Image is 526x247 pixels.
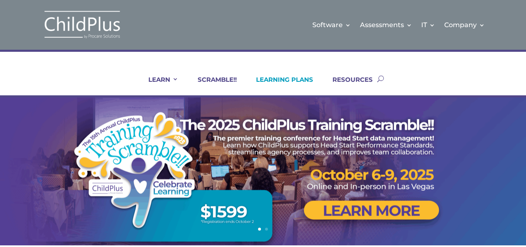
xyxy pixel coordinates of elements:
a: LEARN [138,76,178,95]
a: IT [421,8,435,42]
a: Software [312,8,351,42]
a: 1 [258,228,261,231]
a: RESOURCES [322,76,373,95]
a: LEARNING PLANS [246,76,313,95]
a: Assessments [360,8,412,42]
a: Company [444,8,485,42]
a: 2 [265,228,268,231]
a: SCRAMBLE!! [187,76,237,95]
